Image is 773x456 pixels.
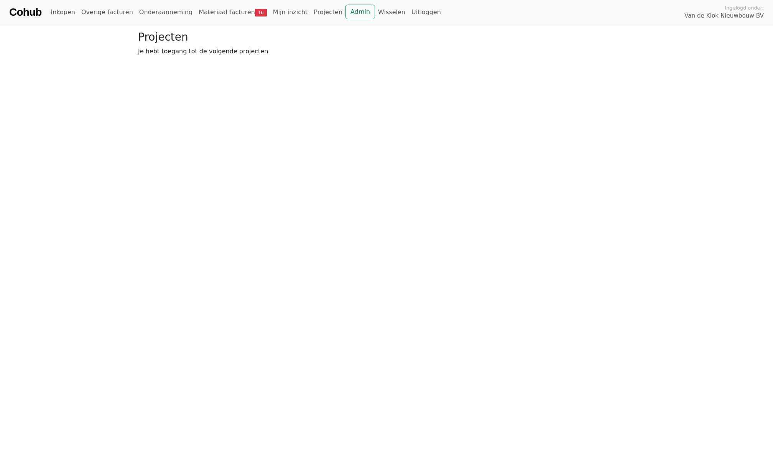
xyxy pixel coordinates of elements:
[311,5,345,20] a: Projecten
[255,9,267,16] span: 16
[270,5,311,20] a: Mijn inzicht
[136,5,196,20] a: Onderaanneming
[684,12,764,20] span: Van de Klok Nieuwbouw BV
[725,4,764,12] span: Ingelogd onder:
[408,5,444,20] a: Uitloggen
[345,5,375,19] a: Admin
[138,47,635,56] p: Je hebt toegang tot de volgende projecten
[375,5,408,20] a: Wisselen
[9,3,41,21] a: Cohub
[138,31,635,44] h3: Projecten
[78,5,136,20] a: Overige facturen
[48,5,78,20] a: Inkopen
[196,5,270,20] a: Materiaal facturen16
